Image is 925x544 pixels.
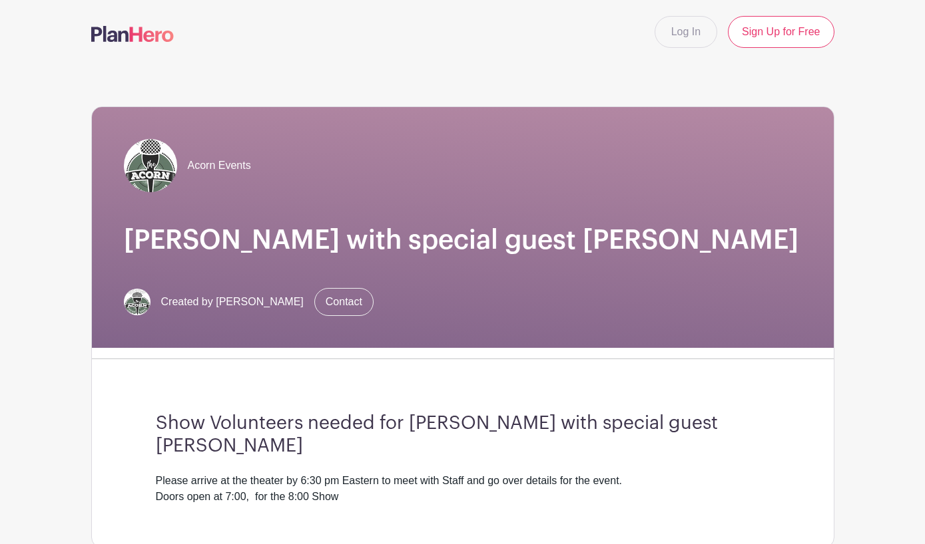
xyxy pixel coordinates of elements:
[91,26,174,42] img: logo-507f7623f17ff9eddc593b1ce0a138ce2505c220e1c5a4e2b4648c50719b7d32.svg
[314,288,374,316] a: Contact
[188,158,251,174] span: Acorn Events
[156,412,770,457] h3: Show Volunteers needed for [PERSON_NAME] with special guest [PERSON_NAME]
[124,289,151,315] img: Acorn%20Logo%20SMALL.jpg
[156,473,770,505] div: Please arrive at the theater by 6:30 pm Eastern to meet with Staff and go over details for the ev...
[124,139,177,192] img: Acorn%20Logo%20SMALL.jpg
[728,16,834,48] a: Sign Up for Free
[124,224,802,256] h1: [PERSON_NAME] with special guest [PERSON_NAME]
[655,16,717,48] a: Log In
[161,294,304,310] span: Created by [PERSON_NAME]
